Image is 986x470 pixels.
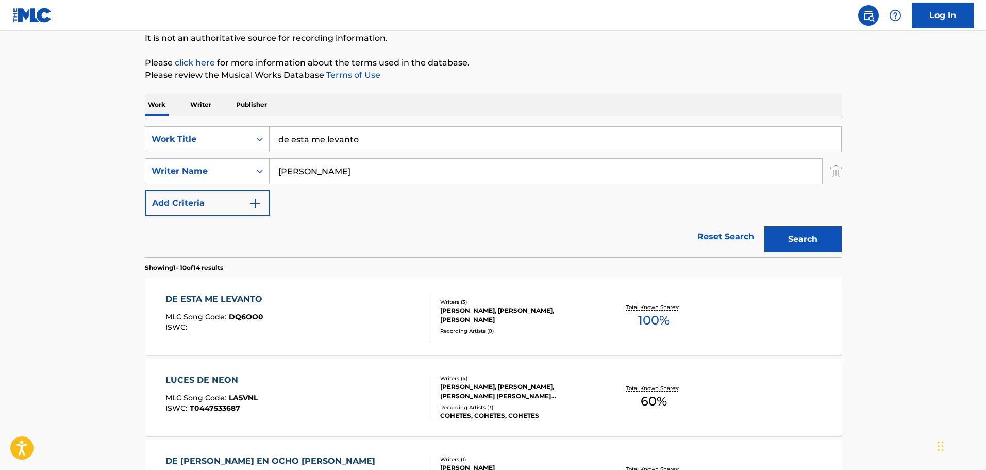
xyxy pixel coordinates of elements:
p: Total Known Shares: [626,384,681,392]
div: Writer Name [152,165,244,177]
div: Help [885,5,906,26]
p: Please for more information about the terms used in the database. [145,57,842,69]
a: Reset Search [692,225,759,248]
span: T0447533687 [190,403,240,413]
a: Terms of Use [324,70,380,80]
p: Publisher [233,94,270,116]
p: Total Known Shares: [626,303,681,311]
div: DE ESTA ME LEVANTO [165,293,268,305]
span: ISWC : [165,322,190,332]
button: Add Criteria [145,190,270,216]
p: Work [145,94,169,116]
div: Recording Artists ( 3 ) [440,403,596,411]
iframe: Chat Widget [934,420,986,470]
span: DQ6OO0 [229,312,263,321]
a: click here [175,58,215,68]
span: 100 % [638,311,670,330]
a: LUCES DE NEONMLC Song Code:LA5VNLISWC:T0447533687Writers (4)[PERSON_NAME], [PERSON_NAME], [PERSON... [145,359,842,436]
p: Showing 1 - 10 of 14 results [145,263,223,272]
img: MLC Logo [12,8,52,23]
form: Search Form [145,126,842,257]
span: ISWC : [165,403,190,413]
div: [PERSON_NAME], [PERSON_NAME], [PERSON_NAME] [PERSON_NAME] [PERSON_NAME] [440,382,596,401]
span: LA5VNL [229,393,258,402]
div: Writers ( 3 ) [440,298,596,306]
span: MLC Song Code : [165,312,229,321]
button: Search [764,226,842,252]
img: Delete Criterion [830,158,842,184]
div: LUCES DE NEON [165,374,258,386]
span: MLC Song Code : [165,393,229,402]
div: [PERSON_NAME], [PERSON_NAME], [PERSON_NAME] [440,306,596,325]
img: search [862,9,875,22]
div: Work Title [152,133,244,145]
img: help [889,9,901,22]
p: Please review the Musical Works Database [145,69,842,82]
p: It is not an authoritative source for recording information. [145,32,842,44]
div: Writers ( 1 ) [440,456,596,463]
div: Arrastrar [938,431,944,462]
div: DE [PERSON_NAME] EN OCHO [PERSON_NAME] [165,455,380,467]
img: 9d2ae6d4665cec9f34b9.svg [249,197,261,209]
div: Writers ( 4 ) [440,375,596,382]
a: DE ESTA ME LEVANTOMLC Song Code:DQ6OO0ISWC:Writers (3)[PERSON_NAME], [PERSON_NAME], [PERSON_NAME]... [145,278,842,355]
a: Log In [912,3,974,28]
div: Widget de chat [934,420,986,470]
div: COHETES, COHETES, COHETES [440,411,596,420]
a: Public Search [858,5,879,26]
span: 60 % [641,392,667,411]
div: Recording Artists ( 0 ) [440,327,596,335]
p: Writer [187,94,214,116]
